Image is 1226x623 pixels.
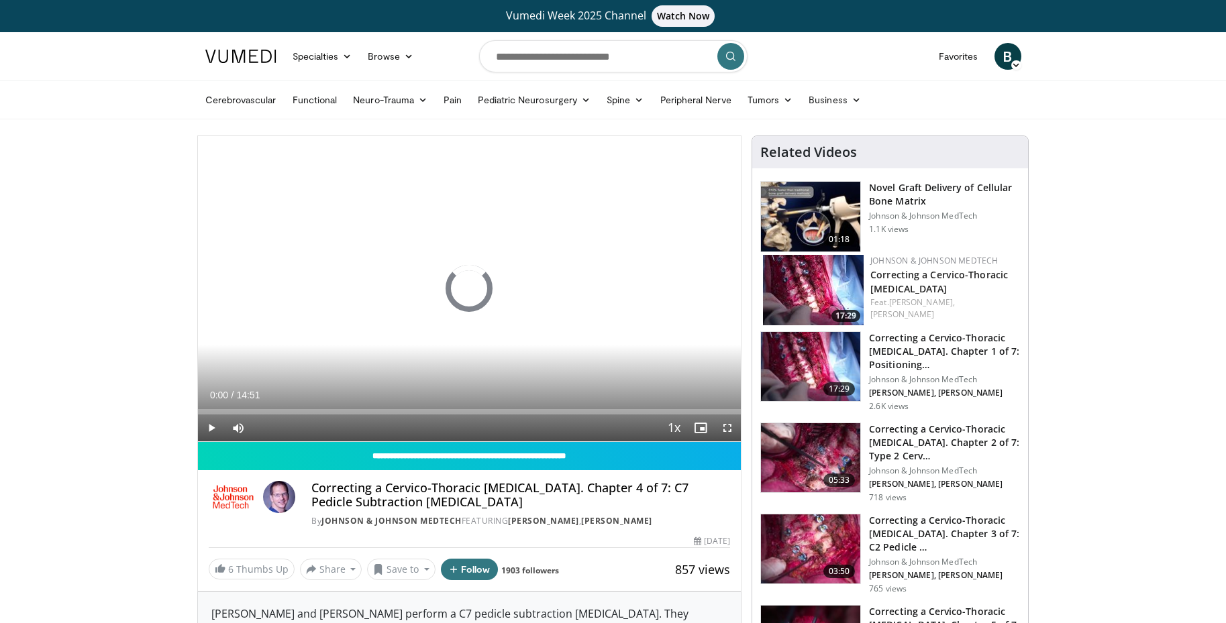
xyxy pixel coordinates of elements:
img: 33b67f90-d3f0-4188-b63c-5d58dbff4ac8.150x105_q85_crop-smart_upscale.jpg [763,255,864,325]
span: / [232,390,234,400]
a: Favorites [931,43,986,70]
a: 1903 followers [501,565,559,576]
h4: Related Videos [760,144,857,160]
span: 03:50 [823,565,856,578]
span: Watch Now [652,5,715,27]
video-js: Video Player [198,136,742,442]
span: 01:18 [823,233,856,246]
a: 17:29 [763,255,864,325]
a: 17:29 Correcting a Cervico-Thoracic [MEDICAL_DATA]. Chapter 1 of 7: Positioning… Johnson & Johnso... [760,331,1020,412]
h4: Correcting a Cervico-Thoracic [MEDICAL_DATA]. Chapter 4 of 7: C7 Pedicle Subtraction [MEDICAL_DATA] [311,481,730,510]
input: Search topics, interventions [479,40,748,72]
a: Functional [285,87,346,113]
p: 1.1K views [869,224,909,235]
p: 765 views [869,583,907,594]
a: [PERSON_NAME] [870,308,934,320]
a: Peripheral Nerve [652,87,739,113]
h3: Correcting a Cervico-Thoracic [MEDICAL_DATA]. Chapter 2 of 7: Type 2 Cerv… [869,422,1020,463]
a: Johnson & Johnson MedTech [321,515,462,526]
img: 7747b948-3c94-485e-8b14-d481272fcee9.150x105_q85_crop-smart_upscale.jpg [761,182,860,251]
button: Save to [367,559,436,580]
a: Specialties [285,43,360,70]
button: Share [300,559,362,580]
a: B [994,43,1021,70]
img: 33b67f90-d3f0-4188-b63c-5d58dbff4ac8.150x105_q85_crop-smart_upscale.jpg [761,332,860,402]
img: VuMedi Logo [205,50,276,63]
a: Spine [599,87,652,113]
span: 0:00 [210,390,228,400]
button: Enable picture-in-picture mode [687,414,714,441]
span: 17:29 [823,382,856,396]
a: 01:18 Novel Graft Delivery of Cellular Bone Matrix Johnson & Johnson MedTech 1.1K views [760,181,1020,252]
p: [PERSON_NAME], [PERSON_NAME] [869,388,1020,398]
a: [PERSON_NAME], [889,296,955,308]
a: Vumedi Week 2025 ChannelWatch Now [207,5,1019,27]
p: Johnson & Johnson MedTech [869,211,1020,221]
span: 14:51 [236,390,260,400]
img: 0449946d-d487-4ff6-b262-0325c40a6c1e.150x105_q85_crop-smart_upscale.jpg [761,514,860,584]
p: Johnson & Johnson MedTech [869,557,1020,567]
div: By FEATURING , [311,515,730,527]
button: Fullscreen [714,414,741,441]
a: 6 Thumbs Up [209,559,295,579]
span: 05:33 [823,473,856,487]
a: Neuro-Trauma [345,87,436,113]
div: [DATE] [694,535,730,547]
h3: Novel Graft Delivery of Cellular Bone Matrix [869,181,1020,208]
a: Cerebrovascular [197,87,285,113]
span: 857 views [675,561,730,577]
a: Tumors [739,87,801,113]
button: Follow [441,559,499,580]
button: Play [198,414,225,441]
div: Feat. [870,296,1017,321]
a: Johnson & Johnson MedTech [870,255,998,266]
a: 03:50 Correcting a Cervico-Thoracic [MEDICAL_DATA]. Chapter 3 of 7: C2 Pedicle … Johnson & Johnso... [760,514,1020,594]
img: Avatar [263,481,295,513]
p: [PERSON_NAME], [PERSON_NAME] [869,570,1020,581]
h3: Correcting a Cervico-Thoracic [MEDICAL_DATA]. Chapter 1 of 7: Positioning… [869,331,1020,372]
a: [PERSON_NAME] [508,515,579,526]
p: 718 views [869,492,907,503]
a: 05:33 Correcting a Cervico-Thoracic [MEDICAL_DATA]. Chapter 2 of 7: Type 2 Cerv… Johnson & Johnso... [760,422,1020,503]
p: [PERSON_NAME], [PERSON_NAME] [869,479,1020,490]
span: 6 [228,563,234,575]
button: Playback Rate [660,414,687,441]
img: 58019597-bd23-48ce-8120-03375b5b32ea.150x105_q85_crop-smart_upscale.jpg [761,423,860,493]
a: Browse [360,43,421,70]
button: Mute [225,414,252,441]
a: Correcting a Cervico-Thoracic [MEDICAL_DATA] [870,268,1008,295]
a: Pediatric Neurosurgery [470,87,599,113]
a: Pain [436,87,470,113]
p: Johnson & Johnson MedTech [869,374,1020,385]
a: Business [801,87,869,113]
a: [PERSON_NAME] [581,515,652,526]
h3: Correcting a Cervico-Thoracic [MEDICAL_DATA]. Chapter 3 of 7: C2 Pedicle … [869,514,1020,554]
p: 2.6K views [869,401,909,412]
img: Johnson & Johnson MedTech [209,481,258,513]
p: Johnson & Johnson MedTech [869,465,1020,476]
span: 17:29 [831,310,860,322]
div: Progress Bar [198,409,742,414]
